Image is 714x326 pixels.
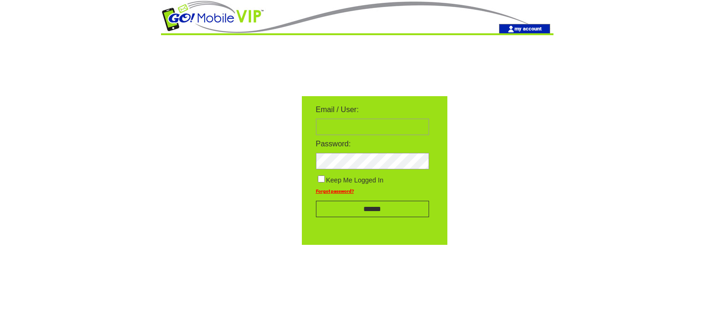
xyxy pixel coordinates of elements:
span: Password: [316,140,351,148]
img: transparent.png;jsessionid=6A0DC518D456645ABC2428DCCCEC0BAB [475,268,522,280]
a: Forgot password? [316,189,354,194]
a: my account [514,25,542,31]
img: account_icon.gif;jsessionid=6A0DC518D456645ABC2428DCCCEC0BAB [507,25,514,33]
span: Keep Me Logged In [326,176,384,184]
span: Email / User: [316,106,359,114]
